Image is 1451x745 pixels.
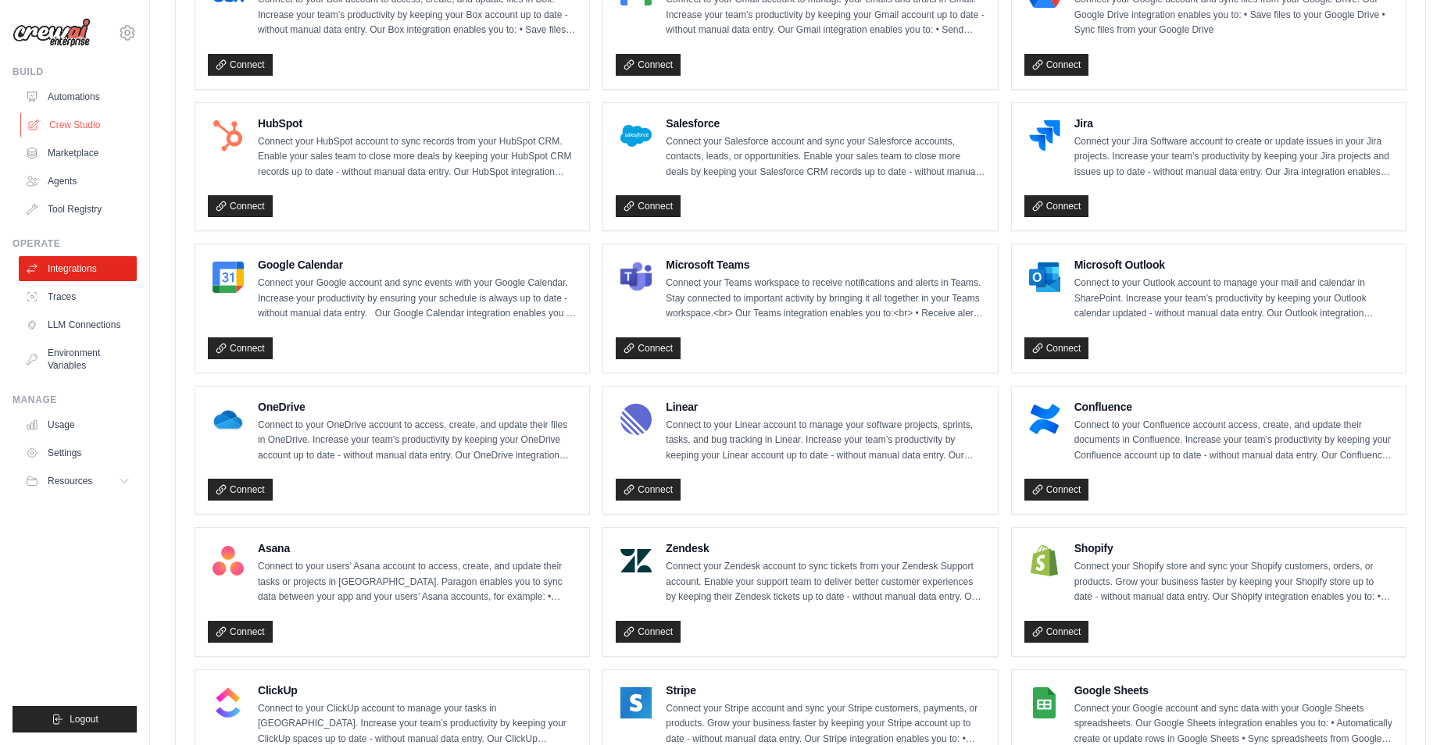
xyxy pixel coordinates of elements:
h4: Linear [666,399,985,415]
span: Logout [70,713,98,725]
h4: Jira [1074,116,1393,131]
a: Connect [1024,479,1089,501]
h4: Salesforce [666,116,985,131]
a: Connect [1024,337,1089,359]
a: Environment Variables [19,340,137,378]
a: Connect [616,337,681,359]
a: Connect [208,337,273,359]
img: Zendesk Logo [620,545,652,576]
h4: Google Calendar [258,257,577,273]
p: Connect your Jira Software account to create or update issues in your Jira projects. Increase you... [1074,134,1393,180]
p: Connect your HubSpot account to sync records from your HubSpot CRM. Enable your sales team to clo... [258,134,577,180]
div: Manage [13,394,137,406]
h4: Shopify [1074,540,1393,556]
button: Logout [13,706,137,733]
a: Connect [616,621,681,643]
button: Resources [19,469,137,494]
div: Build [13,66,137,78]
h4: Google Sheets [1074,683,1393,698]
p: Connect your Zendesk account to sync tickets from your Zendesk Support account. Enable your suppo... [666,559,985,605]
a: Agents [19,169,137,194]
img: Google Calendar Logo [213,262,244,293]
img: Confluence Logo [1029,404,1060,435]
img: Microsoft Teams Logo [620,262,652,293]
a: LLM Connections [19,312,137,337]
a: Connect [616,54,681,76]
h4: Zendesk [666,540,985,556]
h4: Confluence [1074,399,1393,415]
a: Settings [19,440,137,465]
p: Connect your Salesforce account and sync your Salesforce accounts, contacts, leads, or opportunit... [666,134,985,180]
a: Crew Studio [20,112,138,137]
h4: Asana [258,540,577,556]
img: Stripe Logo [620,687,652,718]
p: Connect to your users’ Asana account to access, create, and update their tasks or projects in [GE... [258,559,577,605]
img: OneDrive Logo [213,404,244,435]
div: Operate [13,237,137,250]
a: Connect [1024,195,1089,217]
img: Linear Logo [620,404,652,435]
a: Usage [19,412,137,437]
a: Connect [616,195,681,217]
h4: ClickUp [258,683,577,698]
a: Connect [208,195,273,217]
a: Connect [616,479,681,501]
p: Connect to your Confluence account access, create, and update their documents in Confluence. Incr... [1074,418,1393,464]
p: Connect your Teams workspace to receive notifications and alerts in Teams. Stay connected to impo... [666,276,985,322]
a: Marketplace [19,141,137,166]
img: Jira Logo [1029,120,1060,151]
h4: OneDrive [258,399,577,415]
img: Shopify Logo [1029,545,1060,576]
a: Connect [208,621,273,643]
img: Logo [13,18,91,48]
p: Connect to your Outlook account to manage your mail and calendar in SharePoint. Increase your tea... [1074,276,1393,322]
img: Microsoft Outlook Logo [1029,262,1060,293]
p: Connect your Shopify store and sync your Shopify customers, orders, or products. Grow your busine... [1074,559,1393,605]
h4: Stripe [666,683,985,698]
a: Connect [1024,54,1089,76]
a: Connect [208,479,273,501]
h4: Microsoft Teams [666,257,985,273]
a: Connect [208,54,273,76]
p: Connect to your OneDrive account to access, create, and update their files in OneDrive. Increase ... [258,418,577,464]
a: Traces [19,284,137,309]
a: Tool Registry [19,197,137,222]
span: Resources [48,475,92,487]
h4: HubSpot [258,116,577,131]
a: Integrations [19,256,137,281]
img: Asana Logo [213,545,244,576]
img: Google Sheets Logo [1029,687,1060,718]
img: ClickUp Logo [213,687,244,718]
p: Connect to your Linear account to manage your software projects, sprints, tasks, and bug tracking... [666,418,985,464]
img: Salesforce Logo [620,120,652,151]
a: Automations [19,84,137,109]
img: HubSpot Logo [213,120,244,151]
a: Connect [1024,621,1089,643]
p: Connect your Google account and sync events with your Google Calendar. Increase your productivity... [258,276,577,322]
h4: Microsoft Outlook [1074,257,1393,273]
